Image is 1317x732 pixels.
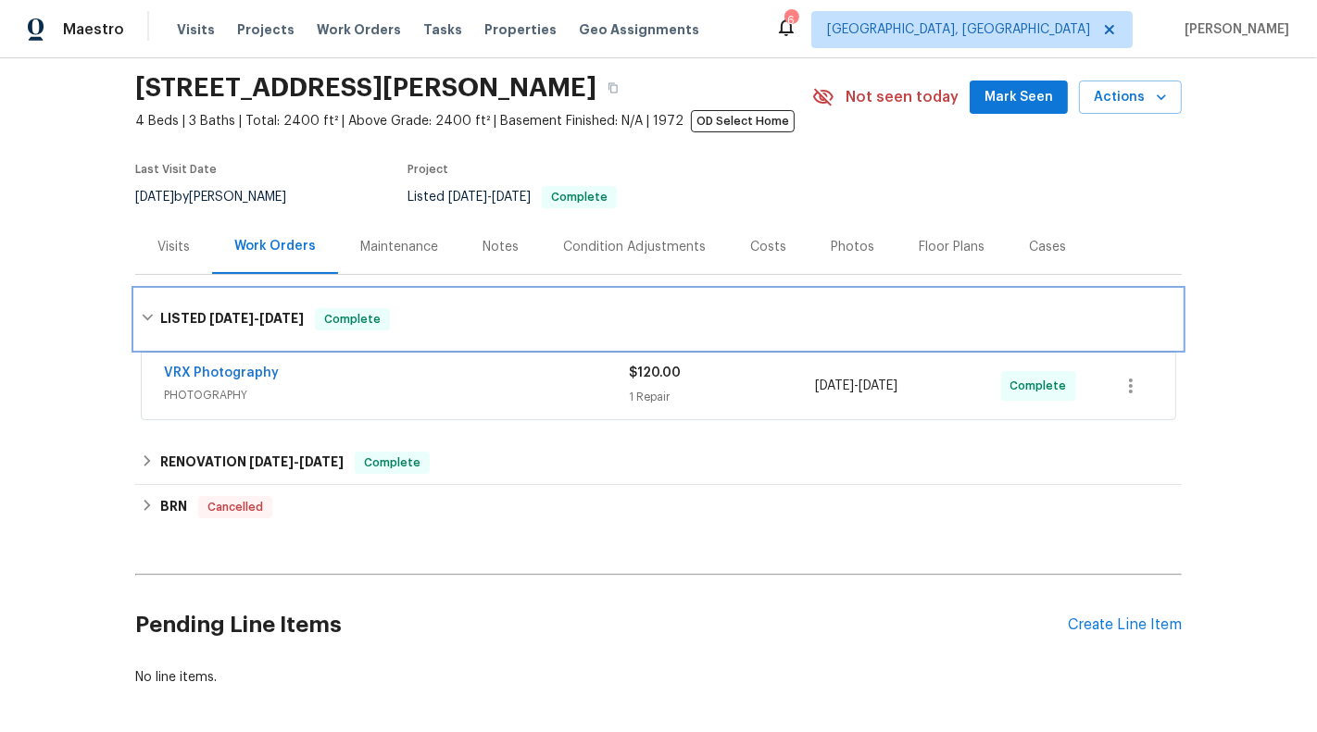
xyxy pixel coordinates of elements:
div: Create Line Item [1068,616,1182,634]
span: Tasks [423,23,462,36]
span: Complete [317,310,388,329]
span: Last Visit Date [135,164,217,175]
span: Properties [484,20,557,39]
span: [PERSON_NAME] [1177,20,1289,39]
span: [DATE] [249,455,294,468]
div: Condition Adjustments [563,238,706,256]
div: Maintenance [360,238,438,256]
span: - [209,312,304,325]
div: by [PERSON_NAME] [135,186,308,208]
span: Geo Assignments [579,20,699,39]
span: [DATE] [209,312,254,325]
h6: BRN [160,496,187,518]
span: - [815,377,897,395]
h6: LISTED [160,308,304,330]
span: [DATE] [815,379,854,392]
div: Floor Plans [919,238,985,256]
span: Not seen today [846,88,959,106]
div: 6 [784,11,797,30]
span: [GEOGRAPHIC_DATA], [GEOGRAPHIC_DATA] [827,20,1090,39]
div: No line items. [135,668,1182,687]
span: [DATE] [492,191,531,204]
h2: [STREET_ADDRESS][PERSON_NAME] [135,79,596,97]
span: Mark Seen [985,86,1053,109]
h2: Pending Line Items [135,582,1068,668]
span: [DATE] [448,191,487,204]
div: Notes [483,238,519,256]
div: RENOVATION [DATE]-[DATE]Complete [135,440,1182,485]
span: $120.00 [629,366,681,379]
span: Work Orders [317,20,401,39]
span: Maestro [63,20,124,39]
span: Complete [544,192,615,203]
span: PHOTOGRAPHY [164,386,629,404]
button: Copy Address [596,71,630,105]
span: Cancelled [200,498,270,516]
h6: RENOVATION [160,452,344,474]
span: - [448,191,531,204]
span: Projects [237,20,295,39]
button: Actions [1079,81,1182,115]
button: Mark Seen [970,81,1068,115]
div: Visits [157,238,190,256]
span: 4 Beds | 3 Baths | Total: 2400 ft² | Above Grade: 2400 ft² | Basement Finished: N/A | 1972 [135,112,812,130]
span: Project [408,164,448,175]
span: Listed [408,191,617,204]
div: LISTED [DATE]-[DATE]Complete [135,290,1182,349]
span: Visits [177,20,215,39]
div: BRN Cancelled [135,485,1182,529]
span: Complete [1010,377,1074,395]
span: OD Select Home [691,110,795,132]
div: Costs [750,238,786,256]
span: Complete [357,453,428,472]
div: Photos [831,238,874,256]
a: VRX Photography [164,366,279,379]
div: Cases [1029,238,1066,256]
span: [DATE] [259,312,304,325]
span: [DATE] [859,379,897,392]
span: [DATE] [299,455,344,468]
span: [DATE] [135,191,174,204]
span: Actions [1094,86,1167,109]
div: Work Orders [234,237,316,255]
div: 1 Repair [629,388,815,406]
span: - [249,455,344,468]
